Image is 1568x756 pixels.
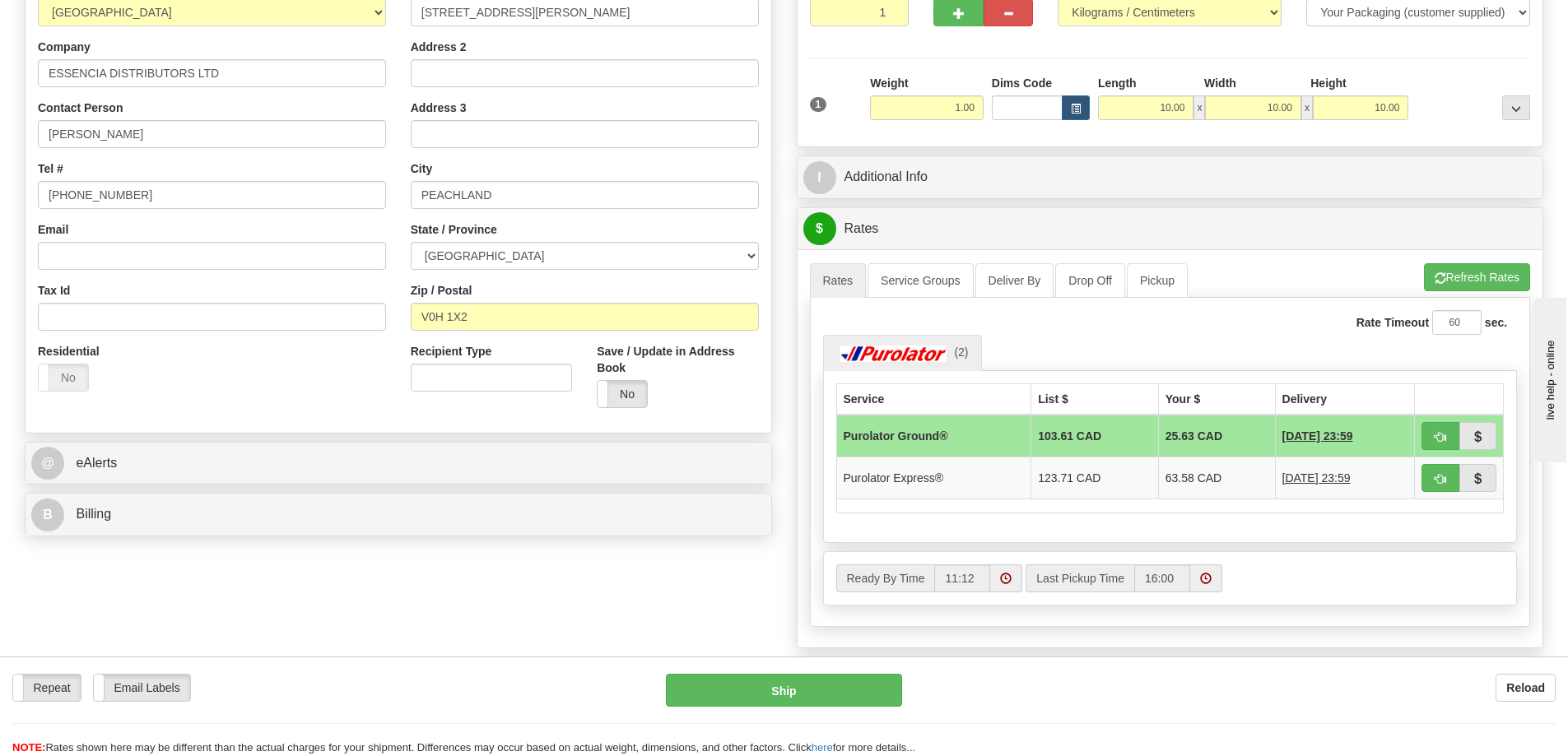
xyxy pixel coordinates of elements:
[31,447,64,480] span: @
[836,383,1031,415] th: Service
[1282,470,1351,486] span: 1 Day
[1301,95,1313,120] span: x
[803,161,836,194] span: I
[810,263,867,298] a: Rates
[13,675,81,701] label: Repeat
[1485,314,1507,331] label: sec.
[1158,457,1275,499] td: 63.58 CAD
[868,263,973,298] a: Service Groups
[31,499,64,531] span: B
[836,564,935,592] label: Ready By Time
[992,75,1052,91] label: Dims Code
[803,160,1538,194] a: IAdditional Info
[810,97,827,112] span: 1
[1031,457,1159,499] td: 123.71 CAD
[76,456,117,470] span: eAlerts
[1204,75,1236,91] label: Width
[1275,383,1414,415] th: Delivery
[1158,383,1275,415] th: Your $
[1282,428,1353,444] span: 5 Days
[1031,383,1159,415] th: List $
[12,14,152,26] div: live help - online
[39,364,88,391] label: No
[598,381,647,407] label: No
[836,415,1031,457] td: Purolator Ground®
[1356,314,1429,331] label: Rate Timeout
[76,507,111,521] span: Billing
[38,282,70,299] label: Tax Id
[38,343,100,359] label: Residential
[411,343,492,359] label: Recipient Type
[954,346,968,359] span: (2)
[31,447,765,480] a: @ eAlerts
[1496,674,1556,702] button: Reload
[1026,564,1134,592] label: Last Pickup Time
[1424,263,1530,291] button: Refresh Rates
[38,39,91,55] label: Company
[803,212,836,245] span: $
[803,212,1538,246] a: $Rates
[812,741,833,754] a: here
[836,457,1031,499] td: Purolator Express®
[1127,263,1188,298] a: Pickup
[12,741,45,754] span: NOTE:
[975,263,1054,298] a: Deliver By
[836,346,952,362] img: Purolator
[1530,294,1566,461] iframe: chat widget
[666,674,902,707] button: Ship
[31,498,765,531] a: B Billing
[38,221,68,238] label: Email
[411,282,472,299] label: Zip / Postal
[597,343,758,376] label: Save / Update in Address Book
[411,100,467,116] label: Address 3
[1158,415,1275,457] td: 25.63 CAD
[38,100,123,116] label: Contact Person
[411,160,432,177] label: City
[1310,75,1347,91] label: Height
[94,675,190,701] label: Email Labels
[1506,681,1545,694] b: Reload
[1502,95,1530,120] div: ...
[1031,415,1159,457] td: 103.61 CAD
[38,160,63,177] label: Tel #
[1193,95,1205,120] span: x
[1098,75,1137,91] label: Length
[1055,263,1125,298] a: Drop Off
[411,221,497,238] label: State / Province
[870,75,908,91] label: Weight
[411,39,467,55] label: Address 2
